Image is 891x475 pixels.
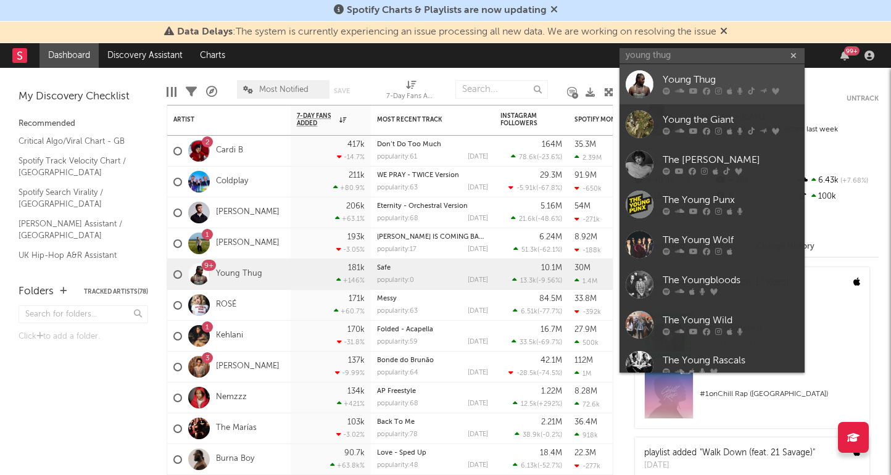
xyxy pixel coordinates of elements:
a: The Young Punx [620,184,805,225]
div: 112M [574,357,593,365]
div: AP Freestyle [377,388,488,395]
div: 103k [347,418,365,426]
span: -69.7 % [538,339,560,346]
a: Cardi B [216,146,243,156]
a: The [PERSON_NAME] [620,144,805,184]
div: The [PERSON_NAME] [663,153,798,168]
div: Spotify Monthly Listeners [574,116,667,123]
div: The Youngbloods [663,273,798,288]
span: -48.6 % [537,216,560,223]
div: Love - Sped Up [377,450,488,456]
div: ( ) [511,215,562,223]
a: ROSÉ [216,300,236,310]
div: -14.7 % [337,153,365,161]
div: -31.8 % [337,338,365,346]
a: Coldplay [216,176,248,187]
div: Don’t Do Too Much [377,141,488,148]
div: popularity: 17 [377,246,416,253]
span: -74.5 % [539,370,560,377]
span: 78.6k [519,154,537,161]
div: 16.7M [541,326,562,334]
a: #1onChill Rap ([GEOGRAPHIC_DATA]) [635,370,869,428]
div: ( ) [513,246,562,254]
span: -52.7 % [539,463,560,469]
div: 417k [347,141,365,149]
span: 21.6k [519,216,536,223]
button: Save [334,88,350,94]
div: +80.9 % [333,184,365,192]
div: [DATE] [468,462,488,469]
div: ( ) [515,431,562,439]
div: 500k [574,339,599,347]
div: 7-Day Fans Added (7-Day Fans Added) [386,89,436,104]
div: 99 + [844,46,860,56]
div: 42.1M [541,357,562,365]
div: popularity: 78 [377,431,418,438]
div: 33.8M [574,295,597,303]
div: 8.92M [574,233,597,241]
div: -650k [574,184,602,192]
span: 38.9k [523,432,541,439]
div: 30M [574,264,591,272]
div: -9.99 % [335,369,365,377]
a: Kehlani [216,331,243,341]
div: [DATE] [468,215,488,222]
a: Discovery Assistant [99,43,191,68]
a: [PERSON_NAME] [216,207,280,218]
div: 72.6k [574,400,600,408]
a: Bonde do Brunão [377,357,434,364]
div: Instagram Followers [500,112,544,127]
span: 12.5k [521,401,537,408]
span: -67.8 % [538,185,560,192]
div: Edit Columns [167,74,176,110]
div: [DATE] [644,460,815,472]
a: WE PRAY - TWICE Version [377,172,459,179]
div: Messy [377,295,488,302]
span: +7.68 % [839,178,868,184]
a: The Marías [216,423,257,434]
div: 2.39M [574,154,602,162]
span: -23.6 % [539,154,560,161]
div: popularity: 61 [377,154,417,160]
div: 181k [348,264,365,272]
a: UK Hip-Hop A&R Assistant [19,249,136,262]
div: -188k [574,246,601,254]
span: -0.2 % [542,432,560,439]
div: The Young Punx [663,193,798,208]
div: popularity: 48 [377,462,418,469]
div: [DATE] [468,431,488,438]
span: 13.3k [520,278,536,284]
div: 100k [797,189,879,205]
div: [DATE] [468,154,488,160]
a: [PERSON_NAME] [216,238,280,249]
div: popularity: 63 [377,184,418,191]
div: Young Thug [663,73,798,88]
div: -277k [574,462,600,470]
input: Search... [455,80,548,99]
div: 7-Day Fans Added (7-Day Fans Added) [386,74,436,110]
span: Dismiss [720,27,727,37]
div: 134k [347,387,365,395]
button: 99+ [840,51,849,60]
div: 91.9M [574,171,597,180]
div: popularity: 64 [377,370,418,376]
div: 1M [574,370,591,378]
div: [DATE] [468,400,488,407]
span: Most Notified [259,86,309,94]
div: [DATE] [468,246,488,253]
a: Burna Boy [216,454,254,465]
div: -392k [574,308,601,316]
div: WE PRAY - TWICE Version [377,172,488,179]
div: popularity: 59 [377,339,418,345]
div: Recommended [19,117,148,131]
a: Don’t Do Too Much [377,141,441,148]
input: Search for folders... [19,305,148,323]
div: A&R Pipeline [206,74,217,110]
span: 33.5k [520,339,536,346]
div: 8.28M [574,387,597,395]
div: 6.24M [539,233,562,241]
div: -3.02 % [336,431,365,439]
div: +421 % [337,400,365,408]
div: Artist [173,116,266,123]
div: Folders [19,284,54,299]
